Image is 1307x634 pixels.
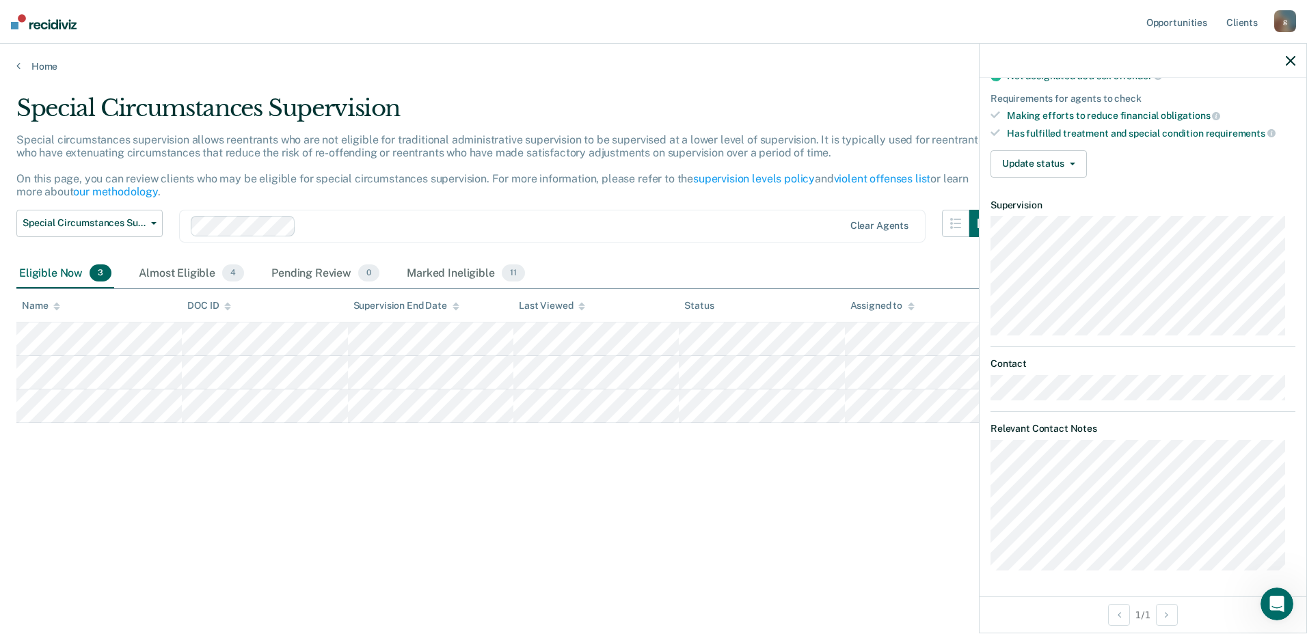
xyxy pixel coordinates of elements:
dt: Relevant Contact Notes [991,423,1295,435]
div: Making efforts to reduce financial [1007,109,1295,122]
div: Requirements for agents to check [991,93,1295,105]
span: requirements [1206,128,1276,139]
div: Assigned to [850,300,915,312]
a: Home [16,60,1291,72]
button: Update status [991,150,1087,178]
div: Status [684,300,714,312]
div: Has fulfilled treatment and special condition [1007,127,1295,139]
span: 11 [502,264,525,282]
div: Eligible Now [16,259,114,289]
div: Marked Ineligible [404,259,527,289]
iframe: Intercom live chat [1261,588,1293,620]
div: 1 / 1 [980,596,1306,633]
div: Supervision End Date [353,300,459,312]
div: Special Circumstances Supervision [16,94,997,133]
span: 0 [358,264,379,282]
div: DOC ID [187,300,231,312]
span: offender [1114,70,1163,81]
div: g [1274,10,1296,32]
img: Recidiviz [11,14,77,29]
a: our methodology [73,185,158,198]
div: Pending Review [269,259,382,289]
div: Almost Eligible [136,259,247,289]
p: Special circumstances supervision allows reentrants who are not eligible for traditional administ... [16,133,984,199]
button: Next Opportunity [1156,604,1178,626]
dt: Supervision [991,199,1295,211]
span: 4 [222,264,244,282]
a: supervision levels policy [693,172,815,185]
a: violent offenses list [834,172,931,185]
div: Clear agents [850,220,908,232]
div: Last Viewed [519,300,585,312]
span: Special Circumstances Supervision [23,217,146,229]
span: obligations [1161,110,1220,121]
button: Previous Opportunity [1108,604,1130,626]
span: 3 [90,264,111,282]
dt: Contact [991,358,1295,370]
div: Name [22,300,60,312]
